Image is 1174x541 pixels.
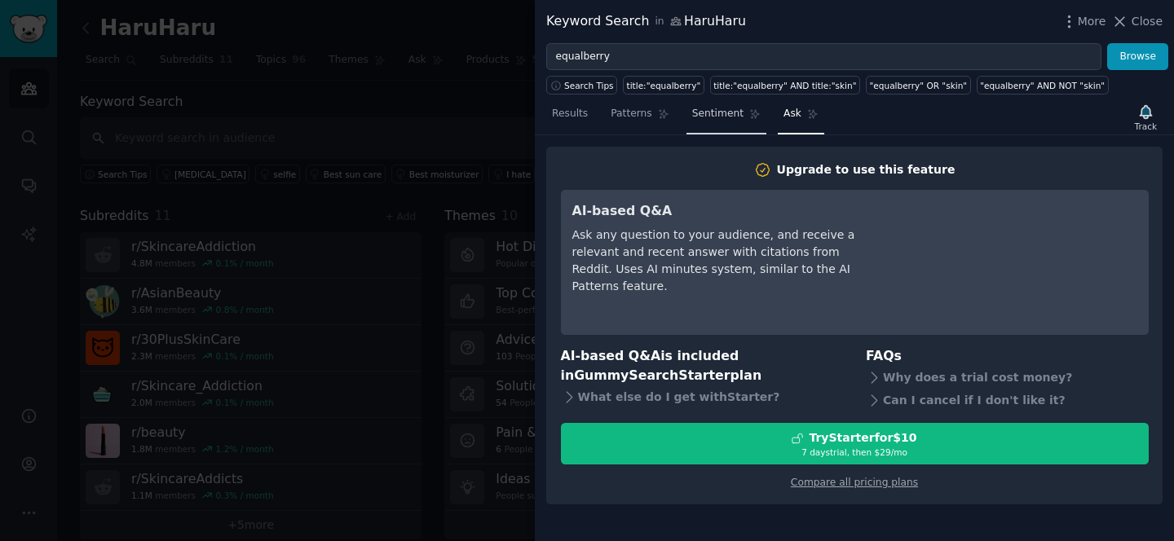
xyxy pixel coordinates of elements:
div: Track [1135,121,1157,132]
a: Results [546,101,594,134]
button: Search Tips [546,76,617,95]
a: Compare all pricing plans [791,477,918,488]
div: title:"equalberry" AND title:"skin" [713,80,856,91]
div: 7 days trial, then $ 29 /mo [562,446,1148,458]
span: Search Tips [564,80,614,91]
a: title:"equalberry" [623,76,704,95]
span: Ask [783,107,801,121]
a: Sentiment [686,101,766,134]
span: Sentiment [692,107,744,121]
span: Results [552,107,588,121]
div: Can I cancel if I don't like it? [866,389,1149,411]
a: title:"equalberry" AND title:"skin" [710,76,860,95]
button: Track [1129,100,1163,134]
a: Ask [778,101,824,134]
div: What else do I get with Starter ? [561,386,844,409]
span: More [1078,13,1106,30]
span: in [655,15,664,29]
h3: AI-based Q&A [572,201,870,222]
span: GummySearch Starter [574,367,730,383]
div: title:"equalberry" [627,80,701,91]
button: Browse [1107,43,1168,71]
a: Patterns [605,101,674,134]
button: Close [1111,13,1163,30]
span: Close [1132,13,1163,30]
h3: AI-based Q&A is included in plan [561,346,844,386]
div: Keyword Search HaruHaru [546,11,746,32]
div: Upgrade to use this feature [777,161,956,178]
input: Try a keyword related to your business [546,43,1101,71]
span: Patterns [611,107,651,121]
div: "equalberry" AND NOT "skin" [980,80,1105,91]
h3: FAQs [866,346,1149,367]
div: Why does a trial cost money? [866,366,1149,389]
div: Ask any question to your audience, and receive a relevant and recent answer with citations from R... [572,227,870,295]
button: More [1061,13,1106,30]
button: TryStarterfor$107 daystrial, then $29/mo [561,423,1149,464]
div: Try Starter for $10 [809,429,916,446]
div: "equalberry" OR "skin" [870,80,968,91]
a: "equalberry" AND NOT "skin" [977,76,1109,95]
a: "equalberry" OR "skin" [866,76,971,95]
